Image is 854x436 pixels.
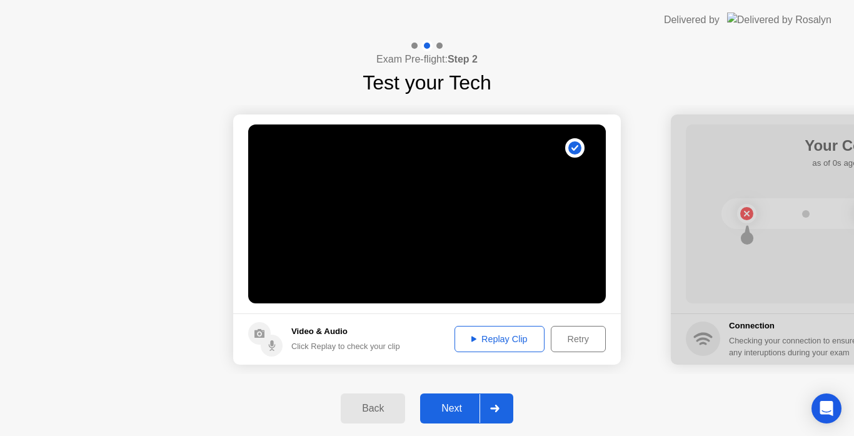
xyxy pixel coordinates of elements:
button: Next [420,393,513,423]
img: Delivered by Rosalyn [727,13,831,27]
div: Replay Clip [459,334,540,344]
div: Next [424,403,480,414]
div: Retry [555,334,601,344]
div: Open Intercom Messenger [811,393,841,423]
h1: Test your Tech [363,68,491,98]
button: Retry [551,326,606,352]
h4: Exam Pre-flight: [376,52,478,67]
div: Back [344,403,401,414]
div: Click Replay to check your clip [291,340,400,352]
div: Delivered by [664,13,720,28]
b: Step 2 [448,54,478,64]
button: Back [341,393,405,423]
button: Replay Clip [455,326,545,352]
h5: Video & Audio [291,325,400,338]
